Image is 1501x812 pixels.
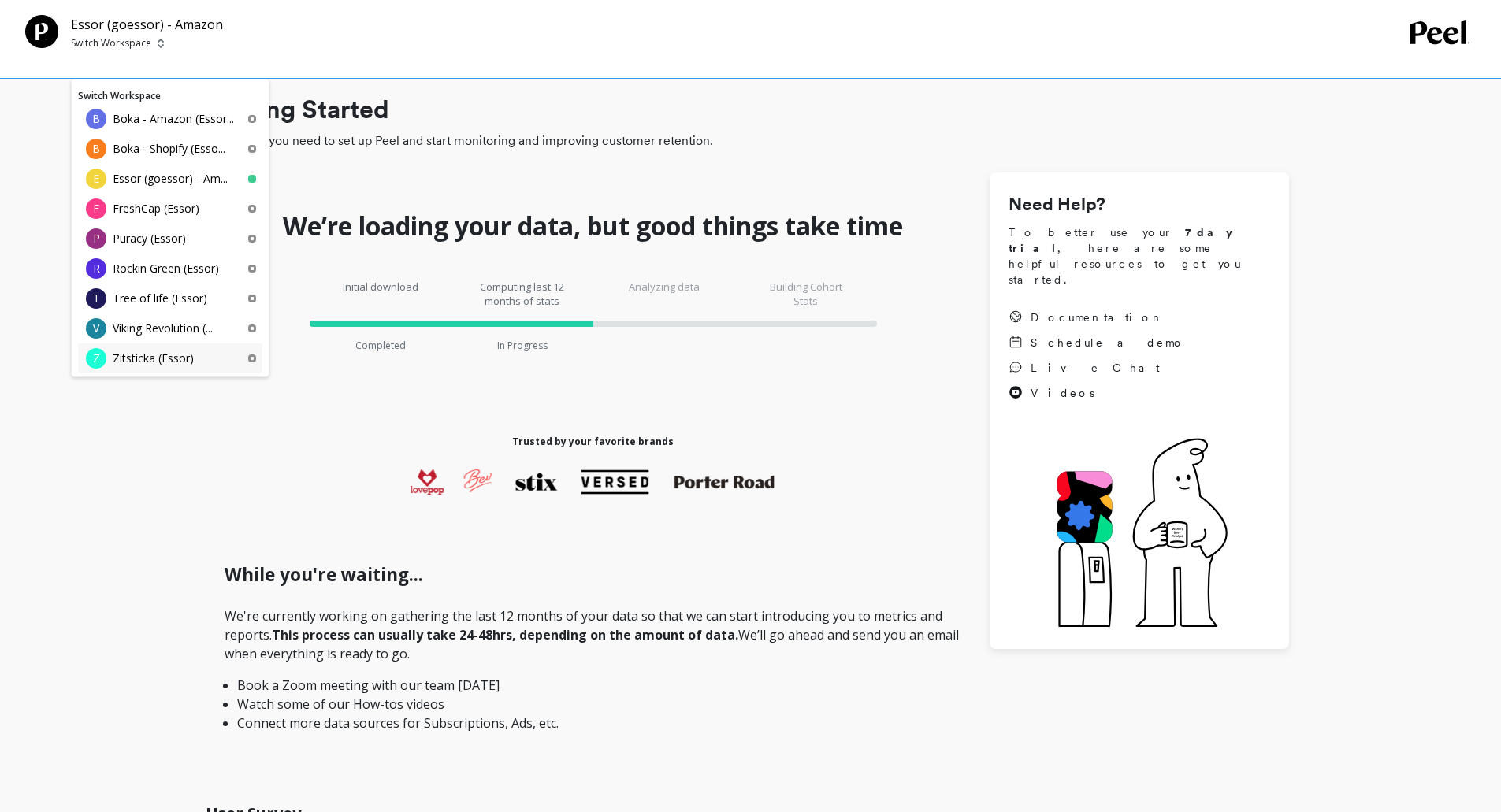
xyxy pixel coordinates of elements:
[113,141,225,157] p: Boka - Shopify (Esso...
[1009,191,1270,218] h1: Need Help?
[86,198,106,219] div: F
[86,258,106,279] div: R
[71,15,223,34] p: Essor (goessor) - Amazon
[333,280,428,308] p: Initial download
[1009,226,1246,254] strong: 7 day trial
[475,280,570,308] p: Computing last 12 months of stats
[113,231,186,247] p: Puracy (Essor)
[617,280,711,308] p: Analyzing data
[759,280,853,308] p: Building Cohort Stats
[237,714,949,732] li: Connect more data sources for Subscriptions, Ads, etc.
[497,339,548,352] p: In Progress
[237,676,949,695] li: Book a Zoom meeting with our team [DATE]
[113,321,213,336] p: Viking Revolution (...
[113,171,228,187] p: Essor (goessor) - Am...
[86,228,106,249] div: P
[355,339,406,352] p: Completed
[512,436,674,448] h1: Trusted by your favorite brands
[1031,360,1160,376] span: Live Chat
[86,348,106,369] div: Z
[113,291,207,306] p: Tree of life (Essor)
[1009,310,1185,325] a: Documentation
[86,109,106,129] div: B
[225,562,961,588] h1: While you're waiting...
[1031,335,1185,350] span: Schedule a demo
[272,626,738,643] strong: This process can usually take 24-48hrs, depending on the amount of data.
[113,261,219,276] p: Rockin Green (Essor)
[113,201,199,217] p: FreshCap (Essor)
[86,318,106,339] div: V
[158,37,164,50] img: picker
[225,606,961,732] p: We're currently working on gathering the last 12 months of your data so that we can start introdu...
[237,695,949,714] li: Watch some of our How-tos videos
[86,139,106,159] div: B
[86,169,106,189] div: E
[113,111,234,127] p: Boka - Amazon (Essor...
[1031,385,1094,401] span: Videos
[1009,385,1185,401] a: Videos
[1009,224,1270,287] span: To better use your , here are some helpful resources to get you started.
[86,288,106,309] div: T
[71,37,151,50] p: Switch Workspace
[283,210,903,242] h1: We’re loading your data, but good things take time
[78,89,161,102] a: Switch Workspace
[25,15,58,48] img: Team Profile
[1009,335,1185,350] a: Schedule a demo
[1031,310,1165,325] span: Documentation
[206,91,1289,128] h1: Getting Started
[113,350,194,366] p: Zitsticka (Essor)
[206,132,1289,150] span: Everything you need to set up Peel and start monitoring and improving customer retention.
